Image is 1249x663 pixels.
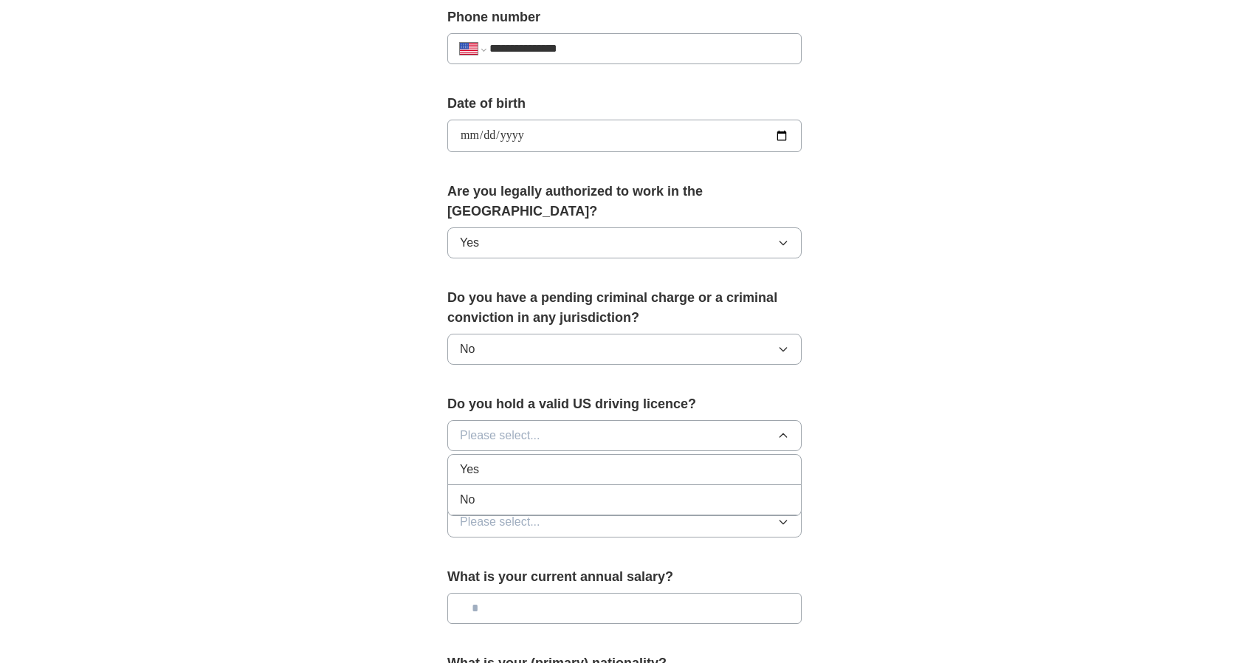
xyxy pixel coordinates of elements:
[460,461,479,478] span: Yes
[460,234,479,252] span: Yes
[460,340,475,358] span: No
[460,427,540,444] span: Please select...
[447,182,802,221] label: Are you legally authorized to work in the [GEOGRAPHIC_DATA]?
[447,227,802,258] button: Yes
[447,7,802,27] label: Phone number
[447,394,802,414] label: Do you hold a valid US driving licence?
[447,94,802,114] label: Date of birth
[447,567,802,587] label: What is your current annual salary?
[460,491,475,509] span: No
[460,513,540,531] span: Please select...
[447,334,802,365] button: No
[447,420,802,451] button: Please select...
[447,506,802,537] button: Please select...
[447,288,802,328] label: Do you have a pending criminal charge or a criminal conviction in any jurisdiction?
